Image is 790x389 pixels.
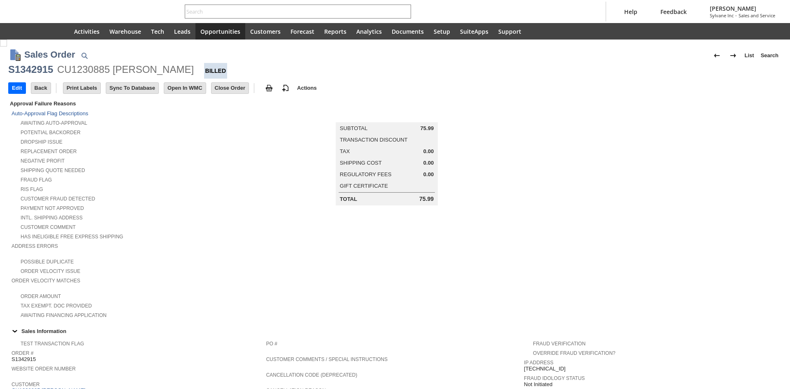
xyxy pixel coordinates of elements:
[21,268,80,274] a: Order Velocity Issue
[21,149,77,154] a: Replacement Order
[8,63,53,76] div: S1342915
[164,83,206,93] input: Open In WMC
[21,130,81,135] a: Potential Backorder
[340,125,367,131] a: Subtotal
[30,23,49,40] div: Shortcuts
[21,139,63,145] a: Dropship Issue
[340,148,350,154] a: Tax
[12,110,88,116] a: Auto-Approval Flag Descriptions
[21,293,61,299] a: Order Amount
[266,356,388,362] a: Customer Comments / Special Instructions
[106,83,158,93] input: Sync To Database
[340,137,408,143] a: Transaction Discount
[10,23,30,40] a: Recent Records
[356,28,382,35] span: Analytics
[710,5,775,12] span: [PERSON_NAME]
[340,160,382,166] a: Shipping Cost
[290,28,314,35] span: Forecast
[460,28,488,35] span: SuiteApps
[24,48,75,61] h1: Sales Order
[324,28,346,35] span: Reports
[434,28,450,35] span: Setup
[340,183,388,189] a: Gift Certificate
[524,381,552,388] span: Not Initiated
[21,168,85,173] a: Shipping Quote Needed
[79,51,89,61] img: Quick Find
[21,259,74,265] a: Possible Duplicate
[8,99,263,108] div: Approval Failure Reasons
[204,63,228,79] div: Billed
[21,158,65,164] a: Negative Profit
[54,26,64,36] svg: Home
[12,356,36,363] span: S1342915
[21,120,87,126] a: Awaiting Auto-Approval
[498,28,521,35] span: Support
[493,23,526,40] a: Support
[31,83,51,93] input: Back
[12,382,39,387] a: Customer
[8,326,782,336] td: Sales Information
[169,23,195,40] a: Leads
[421,125,434,132] span: 75.99
[35,26,44,36] svg: Shortcuts
[624,8,637,16] span: Help
[12,350,33,356] a: Order #
[185,7,400,16] input: Search
[419,196,434,203] span: 75.99
[392,28,424,35] span: Documents
[49,23,69,40] a: Home
[69,23,105,40] a: Activities
[21,186,43,192] a: RIS flag
[757,49,782,62] a: Search
[524,360,553,366] a: IP Address
[12,278,80,284] a: Order Velocity Matches
[340,171,391,177] a: Regulatory Fees
[423,160,434,166] span: 0.00
[741,49,757,62] a: List
[151,28,164,35] span: Tech
[336,109,438,122] caption: Summary
[286,23,319,40] a: Forecast
[735,12,737,19] span: -
[109,28,141,35] span: Warehouse
[74,28,100,35] span: Activities
[712,51,722,61] img: Previous
[57,63,194,76] div: CU1230885 [PERSON_NAME]
[63,83,100,93] input: Print Labels
[455,23,493,40] a: SuiteApps
[533,341,586,347] a: Fraud Verification
[660,8,687,16] span: Feedback
[245,23,286,40] a: Customers
[146,23,169,40] a: Tech
[351,23,387,40] a: Analytics
[105,23,146,40] a: Warehouse
[21,215,83,221] a: Intl. Shipping Address
[423,148,434,155] span: 0.00
[319,23,351,40] a: Reports
[15,26,25,36] svg: Recent Records
[533,350,615,356] a: Override Fraud Verification?
[400,7,409,16] svg: Search
[524,366,565,372] span: [TECHNICAL_ID]
[340,196,357,202] a: Total
[174,28,191,35] span: Leads
[387,23,429,40] a: Documents
[211,83,249,93] input: Close Order
[266,341,277,347] a: PO #
[21,177,52,183] a: Fraud Flag
[21,303,92,309] a: Tax Exempt. Doc Provided
[21,312,107,318] a: Awaiting Financing Application
[21,224,76,230] a: Customer Comment
[728,51,738,61] img: Next
[266,372,358,378] a: Cancellation Code (deprecated)
[21,205,84,211] a: Payment not approved
[9,83,26,93] input: Edit
[250,28,281,35] span: Customers
[195,23,245,40] a: Opportunities
[8,326,778,336] div: Sales Information
[264,83,274,93] img: print.svg
[200,28,240,35] span: Opportunities
[281,83,290,93] img: add-record.svg
[739,12,775,19] span: Sales and Service
[12,366,76,372] a: Website Order Number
